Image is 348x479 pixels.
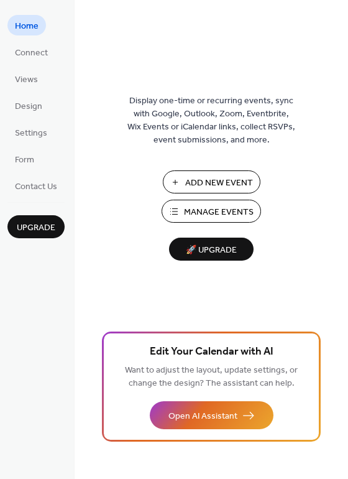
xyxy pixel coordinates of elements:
[7,42,55,62] a: Connect
[125,362,298,392] span: Want to adjust the layout, update settings, or change the design? The assistant can help.
[168,410,237,423] span: Open AI Assistant
[17,221,55,235] span: Upgrade
[15,100,42,113] span: Design
[169,238,254,261] button: 🚀 Upgrade
[7,68,45,89] a: Views
[127,95,295,147] span: Display one-time or recurring events, sync with Google, Outlook, Zoom, Eventbrite, Wix Events or ...
[163,170,260,193] button: Add New Event
[7,122,55,142] a: Settings
[15,127,47,140] span: Settings
[7,215,65,238] button: Upgrade
[15,47,48,60] span: Connect
[162,200,261,223] button: Manage Events
[185,177,253,190] span: Add New Event
[15,154,34,167] span: Form
[7,149,42,169] a: Form
[15,180,57,193] span: Contact Us
[150,401,273,429] button: Open AI Assistant
[15,73,38,86] span: Views
[150,343,273,361] span: Edit Your Calendar with AI
[176,242,246,259] span: 🚀 Upgrade
[15,20,39,33] span: Home
[7,15,46,35] a: Home
[7,175,65,196] a: Contact Us
[7,95,50,116] a: Design
[184,206,254,219] span: Manage Events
